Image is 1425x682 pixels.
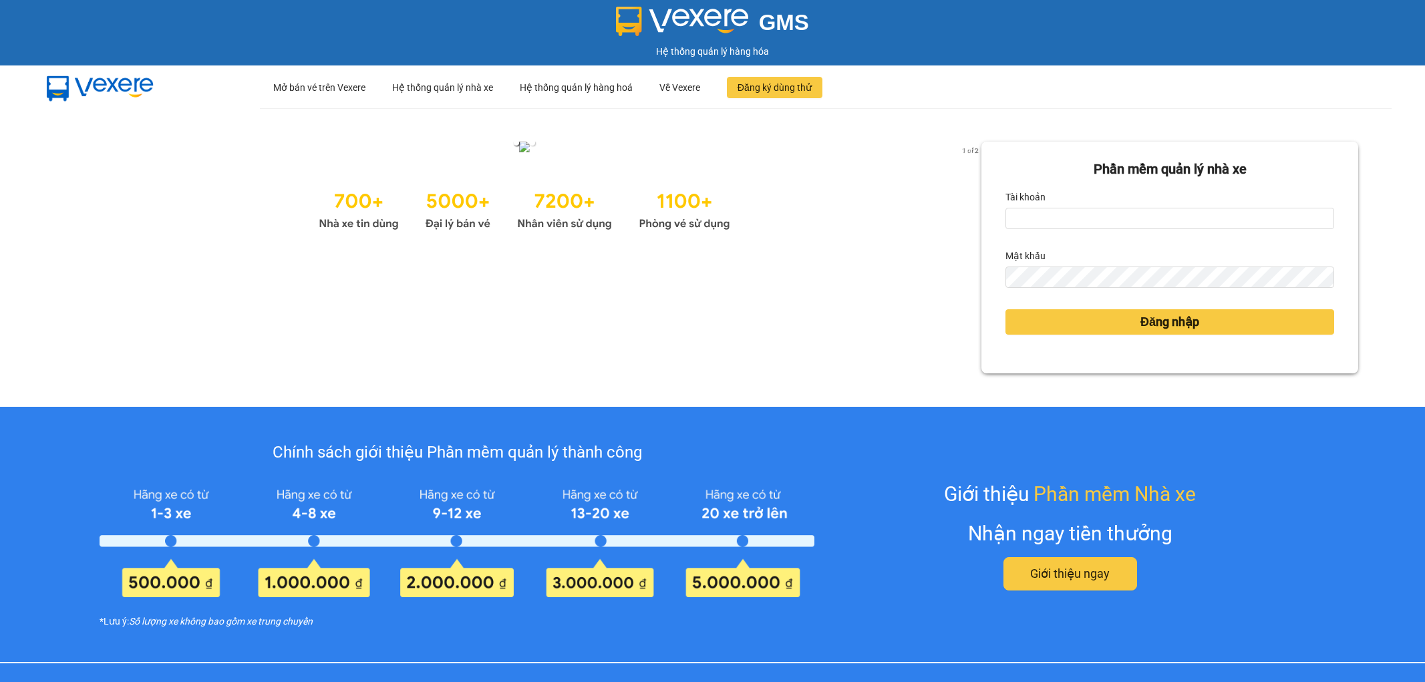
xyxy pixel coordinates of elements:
div: Hệ thống quản lý nhà xe [392,66,493,109]
div: Về Vexere [659,66,700,109]
p: 1 of 2 [958,142,981,159]
div: Nhận ngay tiền thưởng [968,518,1172,549]
input: Tài khoản [1005,208,1334,229]
img: Statistics.png [319,183,730,234]
div: Mở bán vé trên Vexere [273,66,365,109]
div: Chính sách giới thiệu Phần mềm quản lý thành công [100,440,814,466]
span: GMS [759,10,809,35]
span: Giới thiệu ngay [1030,564,1110,583]
i: Số lượng xe không bao gồm xe trung chuyển [129,614,313,629]
button: Giới thiệu ngay [1003,557,1137,590]
button: previous slide / item [67,142,86,156]
img: logo 2 [616,7,748,36]
button: Đăng nhập [1005,309,1334,335]
div: Hệ thống quản lý hàng hoá [520,66,633,109]
button: Đăng ký dùng thử [727,77,822,98]
label: Tài khoản [1005,186,1046,208]
span: Đăng ký dùng thử [738,80,812,95]
img: mbUUG5Q.png [33,65,167,110]
div: Hệ thống quản lý hàng hóa [3,44,1422,59]
a: GMS [616,20,809,31]
div: Giới thiệu [944,478,1196,510]
li: slide item 2 [530,140,535,146]
span: Phần mềm Nhà xe [1034,478,1196,510]
label: Mật khẩu [1005,245,1046,267]
button: next slide / item [963,142,981,156]
div: *Lưu ý: [100,614,814,629]
img: policy-intruduce-detail.png [100,482,814,597]
input: Mật khẩu [1005,267,1334,288]
div: Phần mềm quản lý nhà xe [1005,159,1334,180]
span: Đăng nhập [1140,313,1199,331]
li: slide item 1 [514,140,519,146]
